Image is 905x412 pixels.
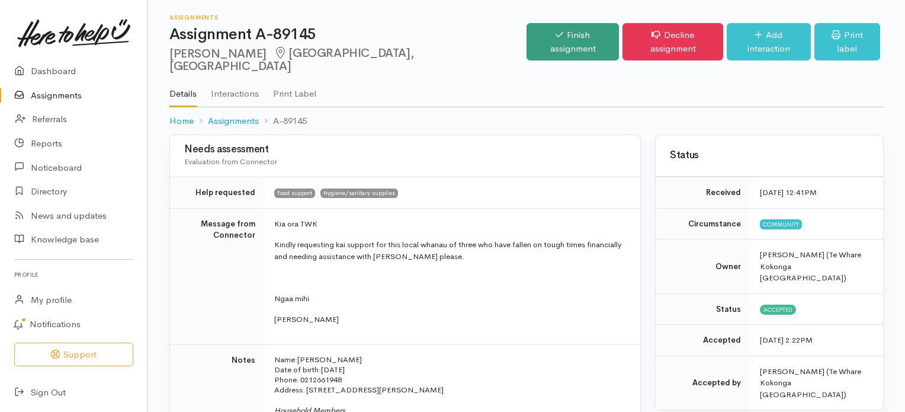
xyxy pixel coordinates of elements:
[274,354,297,365] span: Name:
[814,23,880,60] a: Print label
[211,73,259,106] a: Interactions
[760,335,813,345] time: [DATE] 2:22PM
[656,356,750,410] td: Accepted by
[274,314,626,325] p: [PERSON_NAME]
[14,267,133,283] h6: Profile
[274,365,321,375] span: Date of birth:
[527,23,620,60] a: Finish assignment
[656,208,750,239] td: Circumstance
[169,46,413,74] span: [GEOGRAPHIC_DATA], [GEOGRAPHIC_DATA]
[169,73,197,107] a: Details
[169,107,884,135] nav: breadcrumb
[184,157,277,167] span: Evaluation from Connector
[274,385,305,395] span: Address:
[727,23,811,60] a: Add interaction
[274,375,299,385] span: Phone:
[273,73,316,106] a: Print Label
[170,208,265,344] td: Message from Connector
[208,114,259,128] a: Assignments
[169,26,527,43] h1: Assignment A-89145
[184,144,626,155] h3: Needs assessment
[274,218,626,230] p: Kia ora TWK
[760,187,817,197] time: [DATE] 12:41PM
[656,177,750,209] td: Received
[169,47,527,74] h2: [PERSON_NAME]
[760,250,861,283] span: [PERSON_NAME] (Te Whare Kokonga [GEOGRAPHIC_DATA])
[321,365,345,375] span: [DATE]
[300,375,342,385] span: 0212661948
[670,150,869,161] h3: Status
[14,343,133,367] button: Support
[656,293,750,325] td: Status
[622,23,723,60] a: Decline assignment
[259,114,307,128] li: A-89145
[656,239,750,294] td: Owner
[306,385,444,395] span: [STREET_ADDRESS][PERSON_NAME]
[760,219,802,229] span: Community
[169,14,527,21] h6: Assignments
[170,177,265,209] td: Help requested
[169,114,194,128] a: Home
[274,189,315,198] span: Food support
[297,354,362,365] span: [PERSON_NAME]
[274,239,626,262] p: Kindly requesting kai support for this local whanau of three who have fallen on tough times finan...
[656,325,750,356] td: Accepted
[320,189,398,198] span: Hygiene/sanitary supplies
[274,293,626,305] p: Ngaa mihi
[760,305,796,314] span: Accepted
[750,356,883,410] td: [PERSON_NAME] (Te Whare Kokonga [GEOGRAPHIC_DATA])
